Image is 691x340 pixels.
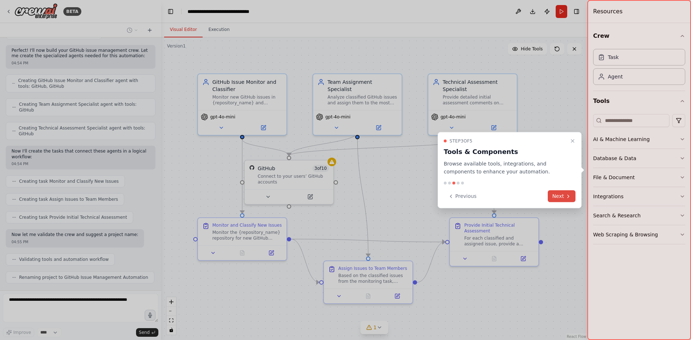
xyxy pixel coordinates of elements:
[444,146,567,157] h3: Tools & Components
[444,159,567,176] p: Browse available tools, integrations, and components to enhance your automation.
[548,190,575,202] button: Next
[450,138,473,144] span: Step 3 of 5
[166,6,176,17] button: Hide left sidebar
[444,190,481,202] button: Previous
[568,136,577,145] button: Close walkthrough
